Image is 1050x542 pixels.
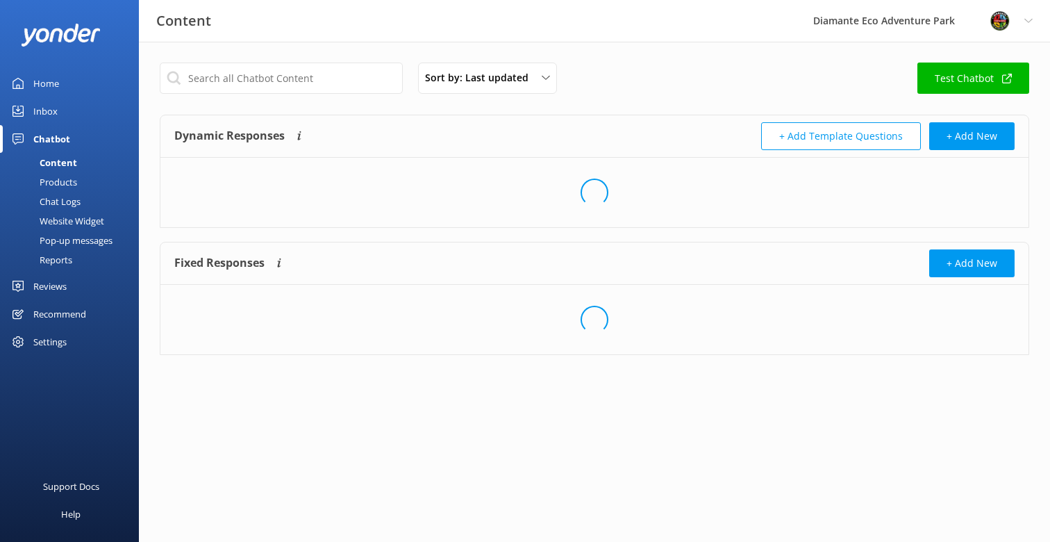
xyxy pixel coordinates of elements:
a: Test Chatbot [917,63,1029,94]
button: + Add New [929,122,1015,150]
div: Content [8,153,77,172]
img: 831-1756915225.png [990,10,1010,31]
input: Search all Chatbot Content [160,63,403,94]
button: + Add Template Questions [761,122,921,150]
div: Products [8,172,77,192]
div: Reports [8,250,72,270]
h4: Dynamic Responses [174,122,285,150]
div: Reviews [33,272,67,300]
div: Inbox [33,97,58,125]
div: Pop-up messages [8,231,112,250]
button: + Add New [929,249,1015,277]
div: Recommend [33,300,86,328]
div: Home [33,69,59,97]
div: Help [61,500,81,528]
a: Pop-up messages [8,231,139,250]
a: Chat Logs [8,192,139,211]
a: Content [8,153,139,172]
h3: Content [156,10,211,32]
a: Reports [8,250,139,270]
a: Products [8,172,139,192]
a: Website Widget [8,211,139,231]
div: Settings [33,328,67,356]
span: Sort by: Last updated [425,70,537,85]
div: Chatbot [33,125,70,153]
div: Support Docs [43,473,99,500]
h4: Fixed Responses [174,249,265,277]
div: Website Widget [8,211,104,231]
img: yonder-white-logo.png [21,24,101,47]
div: Chat Logs [8,192,81,211]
